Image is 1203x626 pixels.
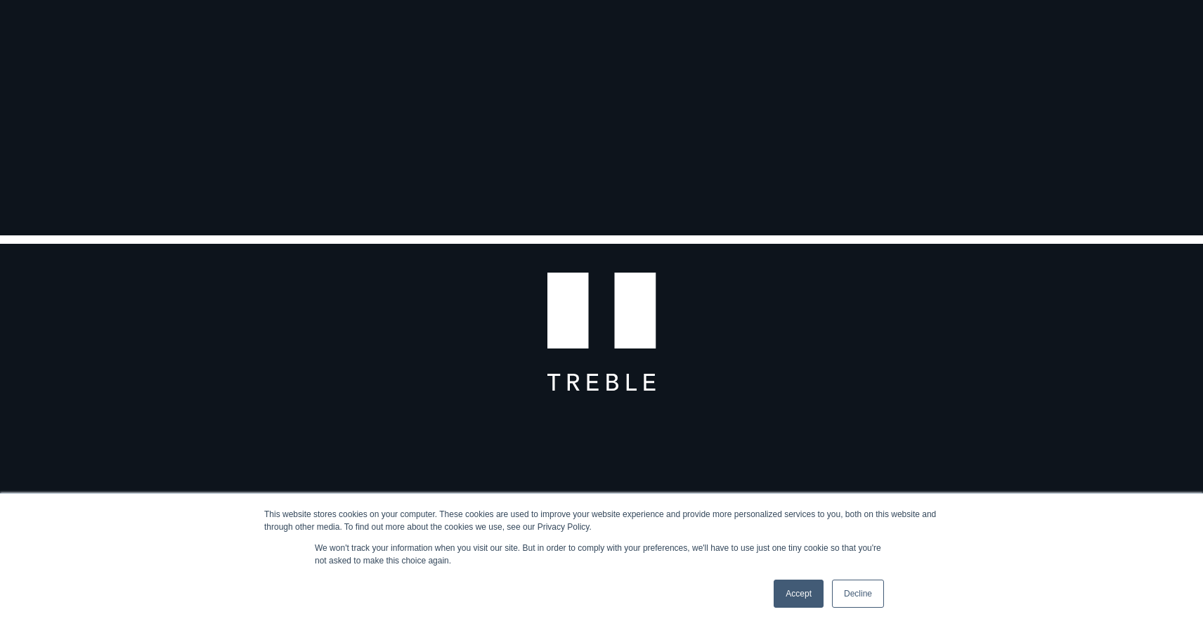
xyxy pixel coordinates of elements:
p: We won't track your information when you visit our site. But in order to comply with your prefere... [315,542,888,567]
a: Decline [832,580,884,608]
a: Accept [774,580,824,608]
img: T [547,235,656,391]
div: This website stores cookies on your computer. These cookies are used to improve your website expe... [264,508,939,533]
